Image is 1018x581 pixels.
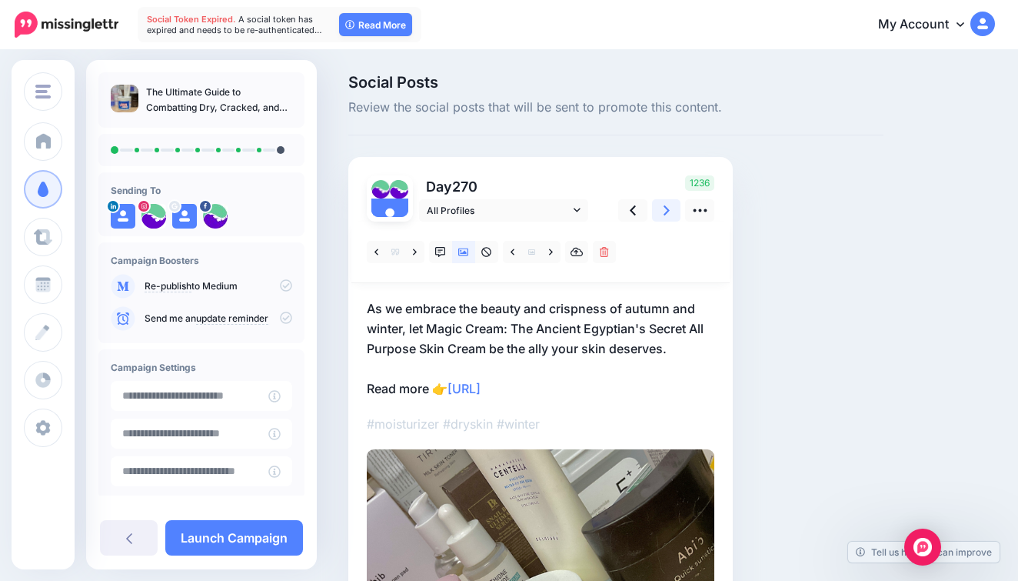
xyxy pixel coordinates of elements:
a: Tell us how we can improve [848,542,1000,563]
img: menu.png [35,85,51,99]
img: user_default_image.png [371,199,408,235]
img: user_default_image.png [111,204,135,229]
p: #moisturizer #dryskin #winter [367,414,714,434]
a: update reminder [196,312,268,325]
span: Social Posts [348,75,883,90]
a: Read More [339,13,412,36]
img: 298399724_111683234976185_5591662673203448403_n-bsa132010.jpg [203,204,228,229]
img: Missinglettr [15,12,118,38]
a: My Account [863,6,995,44]
div: Open Intercom Messenger [904,529,941,566]
span: A social token has expired and needs to be re-authenticated… [147,14,322,35]
p: The Ultimate Guide to Combatting Dry, Cracked, and Rough Skin in Autumn and Winter with Magic Cre... [146,85,292,115]
h4: Sending To [111,185,292,196]
img: 279477992_518922393284184_8451916738421161878_n-bsa132011.jpg [390,180,408,199]
span: 270 [452,179,477,195]
a: Re-publish [145,280,191,292]
p: Day [419,175,591,198]
p: Send me an [145,312,292,326]
img: 5a8ec7aa703f6453df1e9811ac96d7ca_thumb.jpg [111,85,138,112]
h4: Campaign Settings [111,362,292,373]
h4: Campaign Boosters [111,255,292,266]
img: 298399724_111683234976185_5591662673203448403_n-bsa132010.jpg [371,180,390,199]
img: user_default_image.png [172,204,197,229]
span: All Profiles [427,202,570,219]
span: Social Token Expired. [147,14,236,25]
p: As we embrace the beauty and crispness of autumn and winter, let Magic Cream: The Ancient Egyptia... [367,299,714,399]
a: [URL] [447,381,481,396]
a: All Profiles [419,199,588,222]
span: Review the social posts that will be sent to promote this content. [348,98,883,118]
span: 1236 [685,175,714,191]
img: 279477992_518922393284184_8451916738421161878_n-bsa132011.jpg [141,204,166,229]
p: to Medium [145,279,292,293]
